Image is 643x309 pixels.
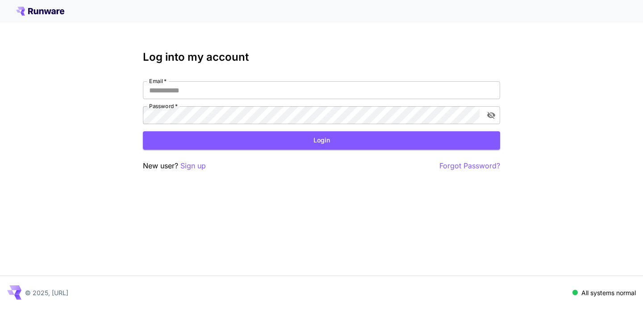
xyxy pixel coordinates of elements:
[149,102,178,110] label: Password
[143,131,500,150] button: Login
[143,160,206,171] p: New user?
[439,160,500,171] button: Forgot Password?
[143,51,500,63] h3: Log into my account
[483,107,499,123] button: toggle password visibility
[581,288,636,297] p: All systems normal
[180,160,206,171] button: Sign up
[149,77,167,85] label: Email
[25,288,68,297] p: © 2025, [URL]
